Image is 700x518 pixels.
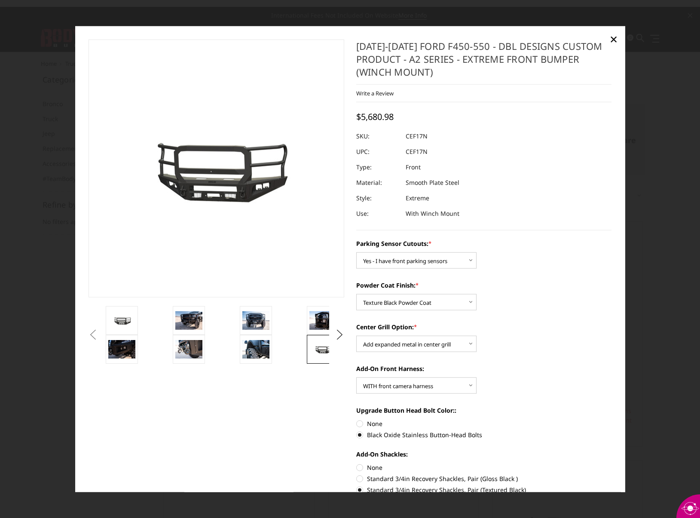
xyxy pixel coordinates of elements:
label: Add-On Front Harness: [356,364,612,373]
dt: Type: [356,159,399,175]
label: Standard 3/4in Recovery Shackles, Pair (Textured Black) [356,485,612,494]
img: 2017-2022 Ford F450-550 - DBL Designs Custom Product - A2 Series - Extreme Front Bumper (winch mo... [242,311,269,329]
a: Write a Review [356,89,394,97]
dd: Extreme [406,190,429,206]
dt: Material: [356,175,399,190]
img: 2017-2022 Ford F450-550 - DBL Designs Custom Product - A2 Series - Extreme Front Bumper (winch mo... [175,340,202,358]
dt: SKU: [356,129,399,144]
label: None [356,419,612,428]
img: 2017-2022 Ford F450-550 - DBL Designs Custom Product - A2 Series - Extreme Front Bumper (winch mo... [309,311,336,329]
img: 2017-2022 Ford F450-550 - DBL Designs Custom Product - A2 Series - Extreme Front Bumper (winch mo... [309,343,336,356]
label: Add-On Shackles: [356,450,612,459]
dd: With Winch Mount [406,206,459,221]
dd: CEF17N [406,129,428,144]
label: None [356,463,612,472]
dt: Style: [356,190,399,206]
span: × [610,30,617,48]
dd: Smooth Plate Steel [406,175,459,190]
img: 2017-2022 Ford F450-550 - DBL Designs Custom Product - A2 Series - Extreme Front Bumper (winch mo... [108,314,135,327]
img: 2017-2022 Ford F450-550 - DBL Designs Custom Product - A2 Series - Extreme Front Bumper (winch mo... [242,340,269,358]
a: Close [607,32,621,46]
a: 2017-2022 Ford F450-550 - DBL Designs Custom Product - A2 Series - Extreme Front Bumper (winch mo... [89,40,344,297]
dt: UPC: [356,144,399,159]
label: Parking Sensor Cutouts: [356,239,612,248]
label: Standard 3/4in Recovery Shackles, Pair (Gloss Black ) [356,474,612,483]
img: 2017-2022 Ford F450-550 - DBL Designs Custom Product - A2 Series - Extreme Front Bumper (winch mo... [175,311,202,329]
span: $5,680.98 [356,111,394,123]
label: Upgrade Button Head Bolt Color:: [356,406,612,415]
dd: Front [406,159,421,175]
button: Previous [86,328,99,341]
button: Next [333,328,346,341]
label: Powder Coat Finish: [356,281,612,290]
img: 2017-2022 Ford F450-550 - DBL Designs Custom Product - A2 Series - Extreme Front Bumper (winch mo... [108,340,135,358]
dd: CEF17N [406,144,428,159]
dt: Use: [356,206,399,221]
h1: [DATE]-[DATE] Ford F450-550 - DBL Designs Custom Product - A2 Series - Extreme Front Bumper (winc... [356,40,612,85]
label: Black Oxide Stainless Button-Head Bolts [356,430,612,439]
label: Center Grill Option: [356,322,612,331]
